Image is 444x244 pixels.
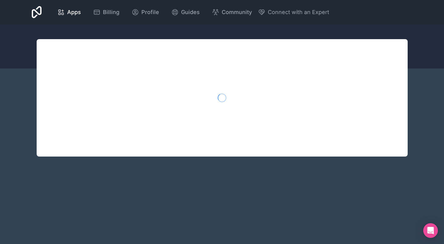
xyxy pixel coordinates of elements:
[423,223,438,238] div: Open Intercom Messenger
[207,6,257,19] a: Community
[53,6,86,19] a: Apps
[166,6,205,19] a: Guides
[181,8,200,17] span: Guides
[67,8,81,17] span: Apps
[88,6,124,19] a: Billing
[258,8,329,17] button: Connect with an Expert
[222,8,252,17] span: Community
[268,8,329,17] span: Connect with an Expert
[141,8,159,17] span: Profile
[103,8,119,17] span: Billing
[127,6,164,19] a: Profile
